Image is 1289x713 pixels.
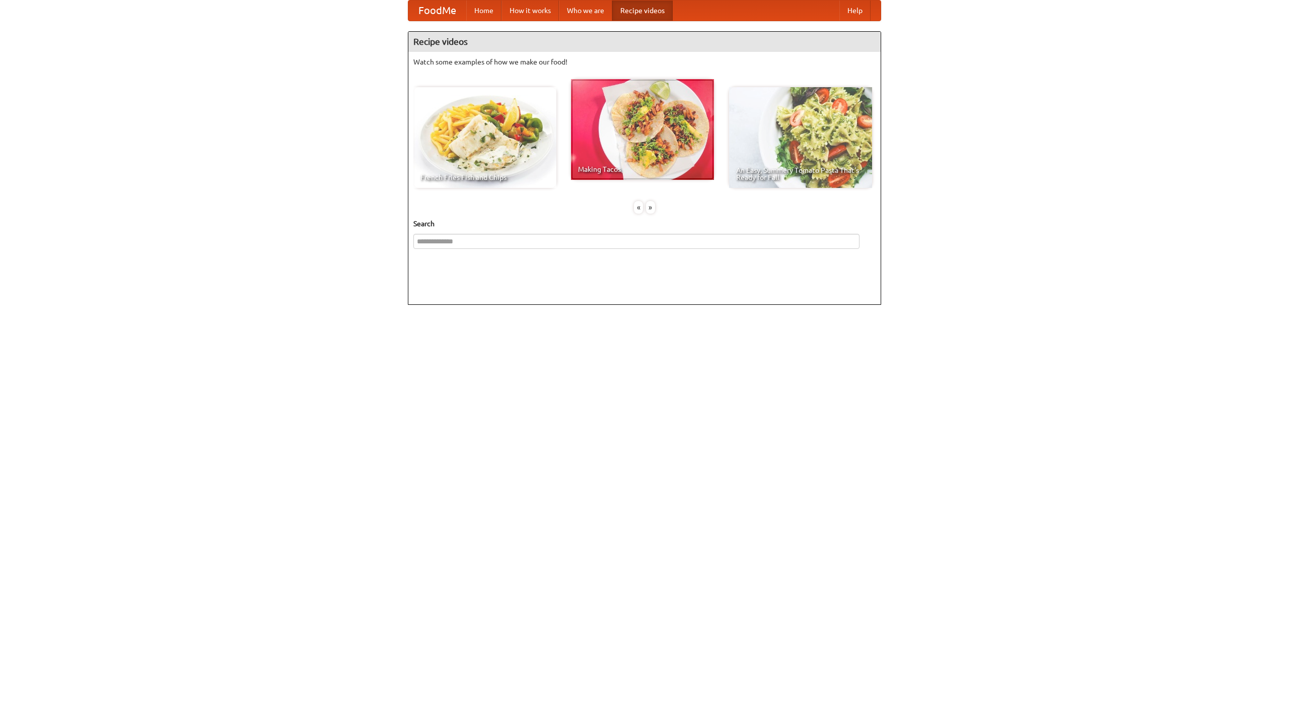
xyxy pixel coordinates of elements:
[729,87,872,188] a: An Easy, Summery Tomato Pasta That's Ready for Fall
[612,1,673,21] a: Recipe videos
[559,1,612,21] a: Who we are
[736,167,865,181] span: An Easy, Summery Tomato Pasta That's Ready for Fall
[839,1,871,21] a: Help
[413,219,876,229] h5: Search
[413,87,556,188] a: French Fries Fish and Chips
[466,1,502,21] a: Home
[578,166,707,173] span: Making Tacos
[646,201,655,214] div: »
[408,32,881,52] h4: Recipe videos
[408,1,466,21] a: FoodMe
[634,201,643,214] div: «
[502,1,559,21] a: How it works
[571,79,714,180] a: Making Tacos
[413,57,876,67] p: Watch some examples of how we make our food!
[420,174,549,181] span: French Fries Fish and Chips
